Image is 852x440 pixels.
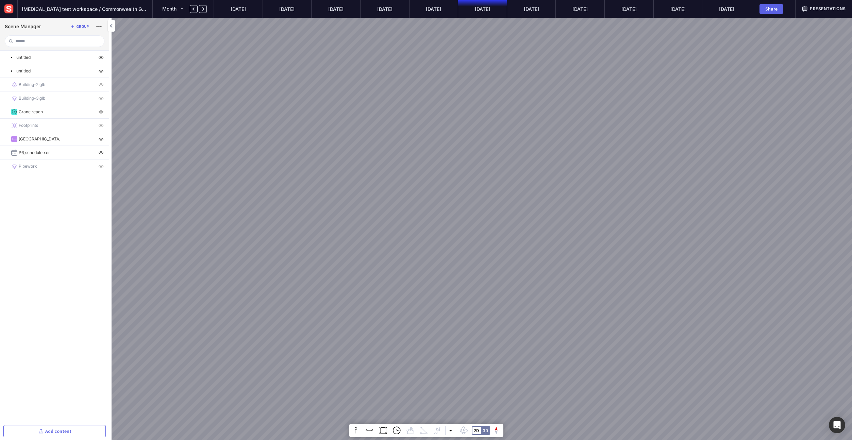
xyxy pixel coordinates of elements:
p: P6_schedule.xer [19,150,50,156]
img: visibility-on.svg [97,53,105,62]
button: Group [69,22,90,31]
p: Pipework [19,163,37,169]
div: Add content [45,429,71,434]
img: visibility-on.svg [97,94,105,102]
button: Share [759,4,783,14]
div: Share [763,6,780,11]
img: visibility-on.svg [97,135,105,143]
img: presentation.svg [802,6,808,12]
span: Presentations [810,6,846,12]
div: Open Intercom Messenger [829,417,845,433]
img: visibility-on.svg [97,81,105,89]
p: Footprints [19,122,38,129]
p: untitled [16,68,31,74]
p: Building-3.glb [19,95,45,101]
p: [GEOGRAPHIC_DATA] [19,136,61,142]
span: Month [162,6,177,12]
img: visibility-on.svg [97,121,105,130]
span: [MEDICAL_DATA] test workspace / Commonwealth Games [22,5,148,13]
img: sensat [3,3,15,15]
div: Group [76,25,89,29]
img: visibility-on.svg [97,149,105,157]
img: visibility-on.svg [97,67,105,75]
p: Crane reach [19,109,43,115]
div: 3D [483,428,488,433]
p: Building-2.glb [19,82,45,88]
button: Add content [3,425,106,437]
img: visibility-on.svg [97,108,105,116]
div: 2D [474,428,479,433]
h1: Scene Manager [5,24,41,30]
img: visibility-on.svg [97,162,105,170]
p: untitled [16,54,31,61]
